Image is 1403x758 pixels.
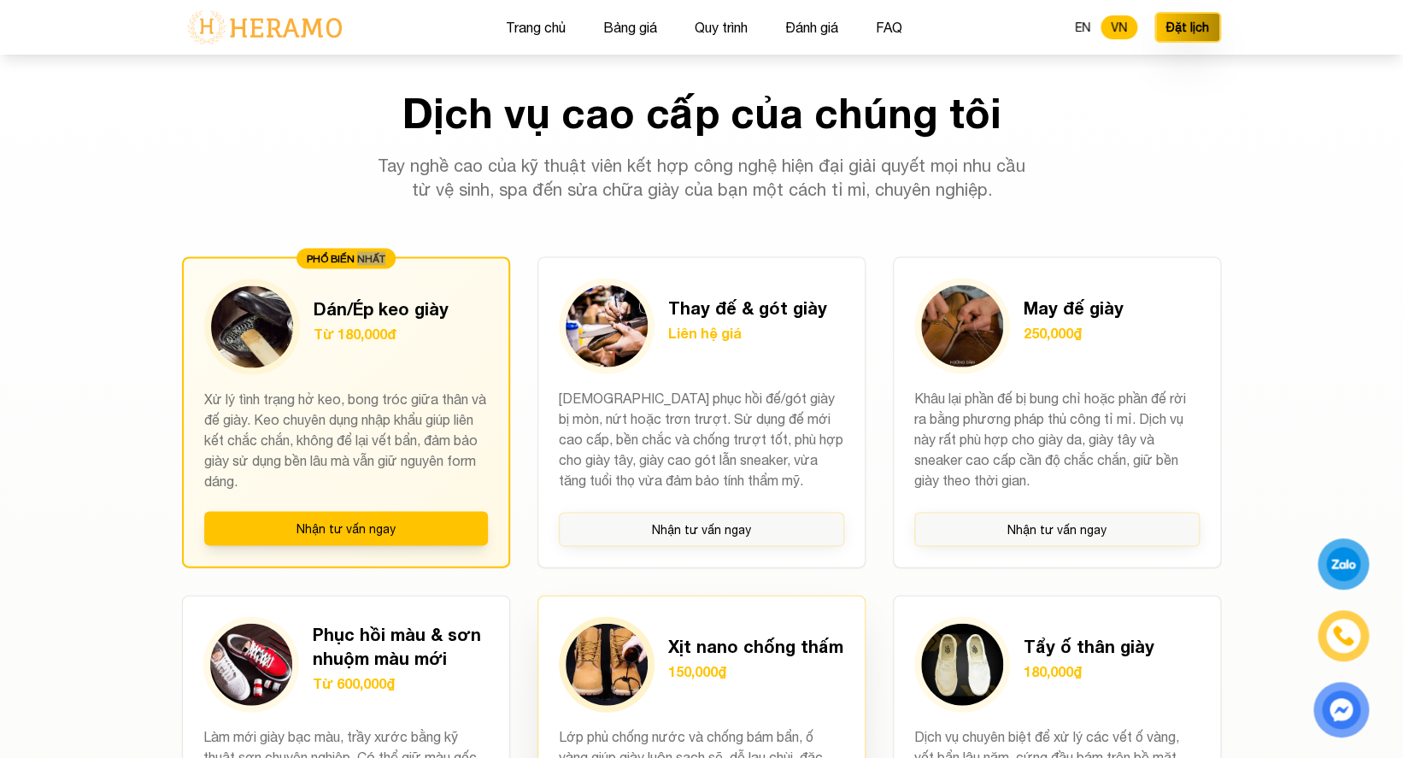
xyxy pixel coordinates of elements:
[1024,661,1154,681] p: 180,000₫
[559,512,844,546] button: Nhận tư vấn ngay
[314,296,449,320] h3: Dán/Ép keo giày
[1024,633,1154,657] h3: Tẩy ố thân giày
[559,387,844,491] p: [DEMOGRAPHIC_DATA] phục hồi đế/gót giày bị mòn, nứt hoặc trơn trượt. Sử dụng đế mới cao cấp, bền ...
[1024,295,1124,319] h3: May đế giày
[1024,322,1124,343] p: 250,000₫
[1318,610,1369,661] a: phone-icon
[204,511,488,545] button: Nhận tư vấn ngay
[914,387,1200,491] p: Khâu lại phần đế bị bung chỉ hoặc phần đế rời ra bằng phương pháp thủ công tỉ mỉ. Dịch vụ này rất...
[182,9,347,45] img: logo-with-text.png
[566,623,648,705] img: Xịt nano chống thấm
[690,16,753,38] button: Quy trình
[668,322,827,343] p: Liên hệ giá
[313,621,489,669] h3: Phục hồi màu & sơn nhuộm màu mới
[1101,15,1137,39] button: VN
[668,295,827,319] h3: Thay đế & gót giày
[871,16,907,38] button: FAQ
[204,388,488,491] p: Xử lý tình trạng hở keo, bong tróc giữa thân và đế giày. Keo chuyên dụng nhập khẩu giúp liên kết ...
[668,661,843,681] p: 150,000₫
[921,623,1003,705] img: Tẩy ố thân giày
[182,92,1221,133] h2: Dịch vụ cao cấp của chúng tôi
[566,285,648,367] img: Thay đế & gót giày
[598,16,662,38] button: Bảng giá
[501,16,571,38] button: Trang chủ
[780,16,843,38] button: Đánh giá
[914,512,1200,546] button: Nhận tư vấn ngay
[296,248,396,268] div: PHỔ BIẾN NHẤT
[668,633,843,657] h3: Xịt nano chống thấm
[314,323,449,344] p: Từ 180,000đ
[1333,626,1353,646] img: phone-icon
[210,623,292,705] img: Phục hồi màu & sơn nhuộm màu mới
[1065,15,1101,39] button: EN
[313,673,489,693] p: Từ 600,000₫
[921,285,1003,367] img: May đế giày
[211,285,293,367] img: Dán/Ép keo giày
[373,154,1030,202] p: Tay nghề cao của kỹ thuật viên kết hợp công nghệ hiện đại giải quyết mọi nhu cầu từ vệ sinh, spa ...
[1154,12,1221,43] button: Đặt lịch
